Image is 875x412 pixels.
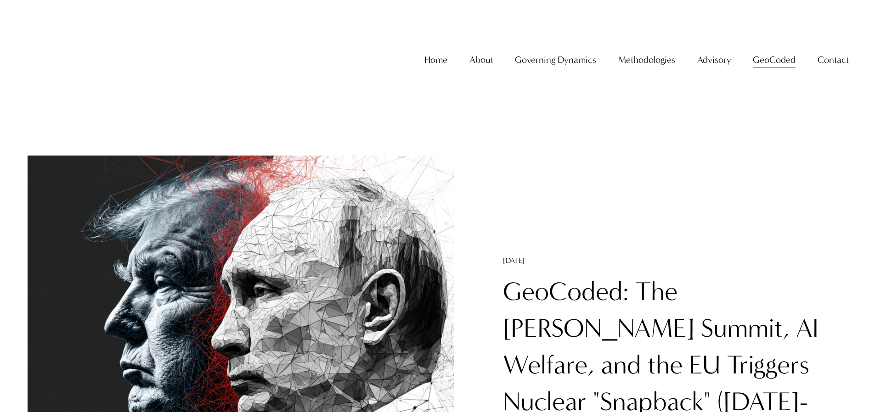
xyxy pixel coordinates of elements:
a: folder dropdown [818,50,849,69]
span: Advisory [697,51,731,68]
a: folder dropdown [753,50,796,69]
span: Governing Dynamics [515,51,596,68]
time: [DATE] [503,257,525,264]
span: About [469,51,493,68]
img: Christopher Sanchez &amp; Co. [26,17,111,102]
span: Contact [818,51,849,68]
span: Methodologies [618,51,675,68]
a: folder dropdown [697,50,731,69]
a: folder dropdown [618,50,675,69]
a: folder dropdown [515,50,596,69]
a: folder dropdown [469,50,493,69]
a: Home [424,50,447,69]
span: GeoCoded [753,51,796,68]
